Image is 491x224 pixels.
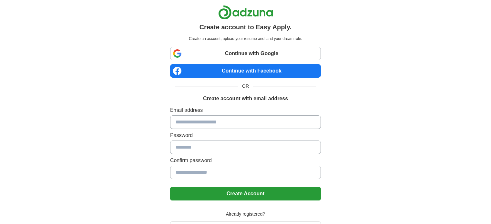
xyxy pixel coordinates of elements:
a: Continue with Google [170,47,321,60]
img: Adzuna logo [218,5,273,20]
a: Continue with Facebook [170,64,321,78]
label: Confirm password [170,157,321,164]
span: Already registered? [222,211,269,218]
button: Create Account [170,187,321,200]
h1: Create account with email address [203,95,288,102]
label: Email address [170,106,321,114]
span: OR [238,83,253,90]
label: Password [170,131,321,139]
h1: Create account to Easy Apply. [199,22,292,32]
p: Create an account, upload your resume and land your dream role. [171,36,320,42]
